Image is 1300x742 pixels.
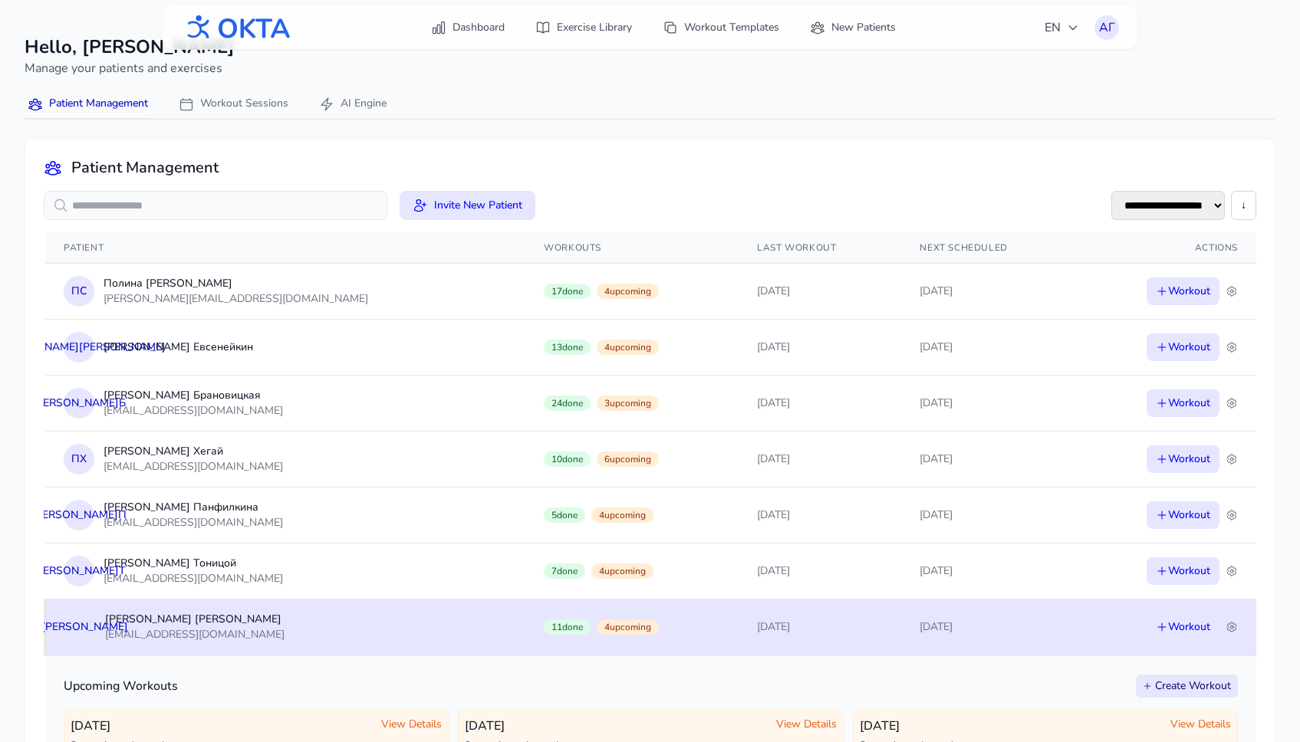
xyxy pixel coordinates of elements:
div: [EMAIL_ADDRESS][DOMAIN_NAME] [104,515,283,530]
td: [DATE] [901,431,1076,487]
span: 4 upcoming [591,507,653,523]
div: [PERSON_NAME] Брановицкая [104,388,283,403]
span: View Details [381,717,442,732]
button: EN [1035,12,1088,43]
button: АГ [1094,15,1119,40]
td: [DATE] [901,375,1076,431]
td: [DATE] [901,263,1076,319]
div: [EMAIL_ADDRESS][DOMAIN_NAME] [104,403,283,419]
div: [PERSON_NAME] Евсенейкин [104,340,253,355]
th: Patient [45,232,525,264]
th: Actions [1077,232,1257,264]
span: 10 done [544,451,591,467]
span: 5 done [544,507,585,523]
div: Полина [PERSON_NAME] [104,276,368,291]
td: [DATE] [901,319,1076,375]
div: [EMAIL_ADDRESS][DOMAIN_NAME] [104,571,283,586]
div: [EMAIL_ADDRESS][DOMAIN_NAME] [104,459,283,474]
button: AI Engine [316,90,390,120]
p: [DATE] [860,717,1158,735]
span: 4 upcoming [597,284,659,299]
button: ↓ [1231,191,1256,220]
span: View Details [776,717,837,732]
span: EN [1045,18,1079,37]
a: Exercise Library [526,14,641,41]
button: Workout [1147,333,1219,361]
p: [DATE] [465,717,763,735]
div: [PERSON_NAME] Хегай [104,444,283,459]
div: [PERSON_NAME] Тоницой [104,556,283,571]
th: Next Scheduled [901,232,1076,264]
td: [DATE] [739,543,901,599]
span: 4 upcoming [597,619,659,635]
th: Workouts [525,232,739,264]
span: О [PERSON_NAME] [33,619,128,635]
p: Manage your patients and exercises [25,59,235,77]
span: View Details [1170,717,1231,732]
span: 3 upcoming [597,396,659,411]
h3: Upcoming Workouts [64,677,178,695]
button: Workout [1147,389,1219,417]
div: [PERSON_NAME] [PERSON_NAME] [105,612,285,627]
span: 4 upcoming [591,563,653,579]
span: 13 done [544,340,591,355]
td: [DATE] [739,319,901,375]
span: 7 done [544,563,585,579]
div: [PERSON_NAME] Панфилкина [104,500,283,515]
button: Workout Sessions [176,90,291,120]
td: [DATE] [901,543,1076,599]
th: Last Workout [739,232,901,264]
span: 4 upcoming [597,340,659,355]
span: 17 done [544,284,591,299]
span: 24 done [544,396,591,411]
div: [EMAIL_ADDRESS][DOMAIN_NAME] [105,627,285,642]
h2: Patient Management [71,157,219,179]
td: [DATE] [739,487,901,543]
a: Dashboard [422,14,514,41]
a: New Patients [801,14,905,41]
button: Workout [1147,557,1219,585]
button: Invite New Patient [400,191,535,220]
span: [PERSON_NAME] Т [32,563,126,579]
button: Workout [1147,277,1219,305]
td: [DATE] [901,487,1076,543]
a: Workout Templates [653,14,788,41]
span: [PERSON_NAME] Б [32,396,126,411]
button: Workout [1147,613,1219,641]
td: [DATE] [739,599,901,655]
span: [PERSON_NAME] П [31,507,127,523]
p: [DATE] [71,717,369,735]
button: Workout [1147,501,1219,529]
button: Create Workout [1136,675,1238,698]
span: П С [71,284,87,299]
span: П Х [71,451,87,467]
button: Patient Management [25,90,151,120]
div: [PERSON_NAME][EMAIL_ADDRESS][DOMAIN_NAME] [104,291,368,307]
span: 6 upcoming [597,451,659,467]
button: Workout [1147,445,1219,473]
img: OKTA logo [181,8,291,48]
td: [DATE] [739,375,901,431]
td: [DATE] [739,431,901,487]
span: 11 done [544,619,591,635]
td: [DATE] [901,599,1076,655]
td: [DATE] [739,263,901,319]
